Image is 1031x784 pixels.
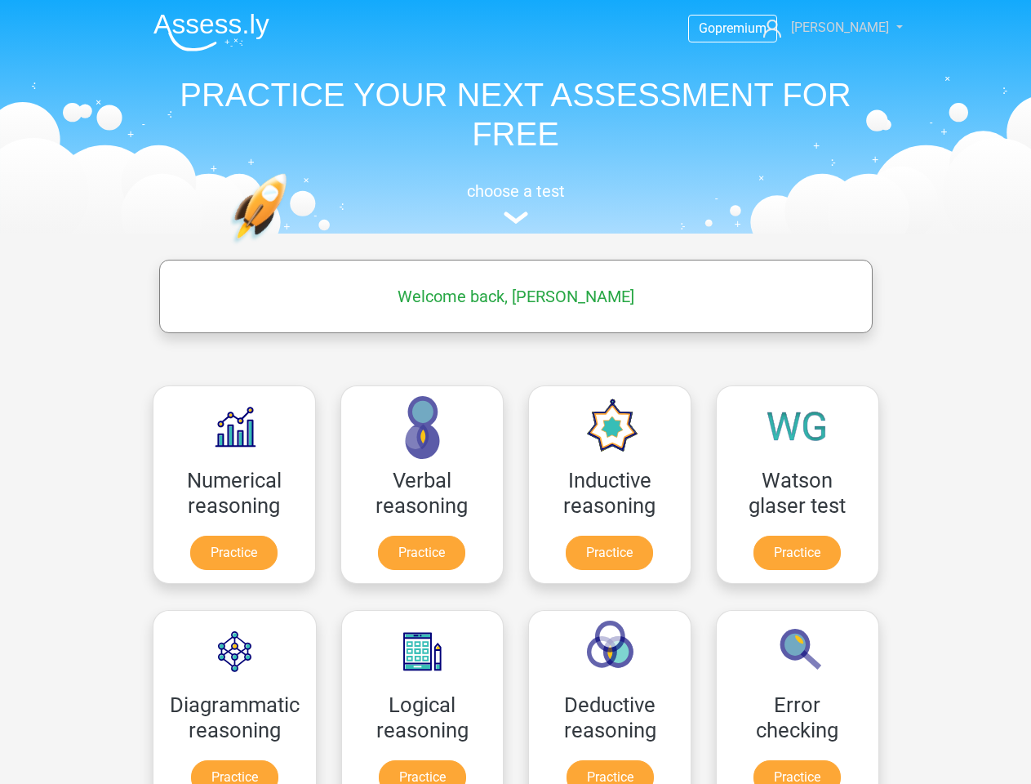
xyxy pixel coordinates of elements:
[699,20,715,36] span: Go
[378,536,465,570] a: Practice
[153,13,269,51] img: Assessly
[791,20,889,35] span: [PERSON_NAME]
[167,287,864,306] h5: Welcome back, [PERSON_NAME]
[504,212,528,224] img: assessment
[140,181,891,225] a: choose a test
[753,536,841,570] a: Practice
[757,18,891,38] a: [PERSON_NAME]
[715,20,767,36] span: premium
[689,17,776,39] a: Gopremium
[140,75,891,154] h1: PRACTICE YOUR NEXT ASSESSMENT FOR FREE
[566,536,653,570] a: Practice
[230,173,350,321] img: practice
[140,181,891,201] h5: choose a test
[190,536,278,570] a: Practice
